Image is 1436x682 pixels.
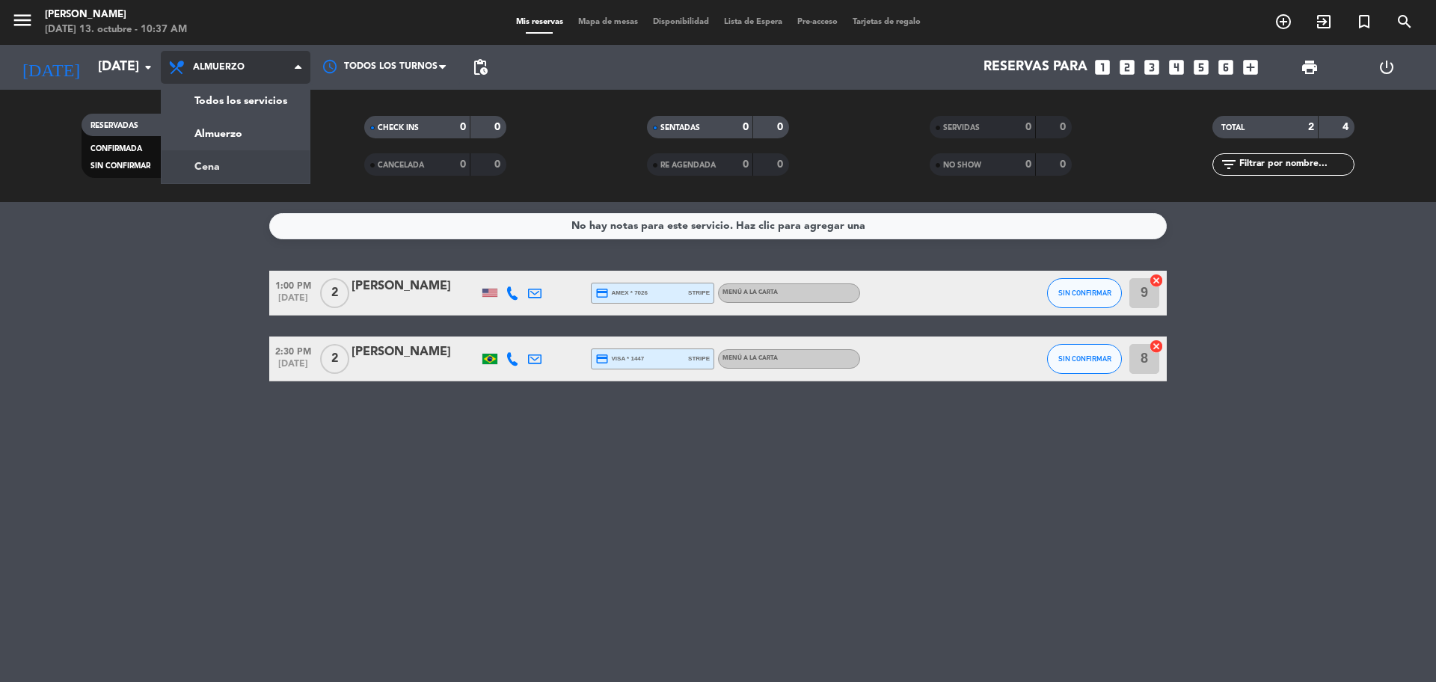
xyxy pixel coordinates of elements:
[1150,274,1163,287] img: close.png
[1025,122,1031,132] strong: 0
[139,58,157,76] i: arrow_drop_down
[11,9,34,37] button: menu
[1150,340,1163,353] img: close.png
[943,162,981,169] span: NO SHOW
[494,159,503,170] strong: 0
[743,159,749,170] strong: 0
[660,162,716,169] span: RE AGENDADA
[11,9,34,31] i: menu
[320,344,349,374] span: 2
[1343,122,1351,132] strong: 4
[743,122,749,132] strong: 0
[943,124,980,132] span: SERVIDAS
[378,124,419,132] span: CHECK INS
[1216,58,1236,77] i: looks_6
[352,277,479,296] div: [PERSON_NAME]
[1142,58,1162,77] i: looks_3
[571,18,645,26] span: Mapa de mesas
[1301,58,1319,76] span: print
[1060,122,1069,132] strong: 0
[269,359,317,376] span: [DATE]
[1191,58,1211,77] i: looks_5
[1241,58,1260,77] i: add_box
[460,122,466,132] strong: 0
[1378,58,1396,76] i: power_settings_new
[1047,344,1122,374] button: SIN CONFIRMAR
[688,288,710,298] span: stripe
[45,7,187,22] div: [PERSON_NAME]
[11,51,90,84] i: [DATE]
[269,342,317,359] span: 2:30 PM
[1348,45,1425,90] div: LOG OUT
[1238,156,1354,173] input: Filtrar por nombre...
[471,58,489,76] span: pending_actions
[1025,159,1031,170] strong: 0
[722,355,778,361] span: MENÚ A LA CARTA
[845,18,928,26] span: Tarjetas de regalo
[352,342,479,362] div: [PERSON_NAME]
[45,22,187,37] div: [DATE] 13. octubre - 10:37 AM
[162,85,310,117] a: Todos los servicios
[571,218,865,235] div: No hay notas para este servicio. Haz clic para agregar una
[1221,124,1245,132] span: TOTAL
[717,18,790,26] span: Lista de Espera
[1220,156,1238,173] i: filter_list
[645,18,717,26] span: Disponibilidad
[1167,58,1186,77] i: looks_4
[162,117,310,150] a: Almuerzo
[269,293,317,310] span: [DATE]
[90,162,150,170] span: SIN CONFIRMAR
[1396,13,1414,31] i: search
[509,18,571,26] span: Mis reservas
[777,159,786,170] strong: 0
[320,278,349,308] span: 2
[984,60,1087,75] span: Reservas para
[595,286,648,300] span: amex * 7026
[378,162,424,169] span: CANCELADA
[595,286,609,300] i: credit_card
[777,122,786,132] strong: 0
[660,124,700,132] span: SENTADAS
[1308,122,1314,132] strong: 2
[722,289,778,295] span: MENÚ A LA CARTA
[1355,13,1373,31] i: turned_in_not
[1047,278,1122,308] button: SIN CONFIRMAR
[460,159,466,170] strong: 0
[1315,13,1333,31] i: exit_to_app
[790,18,845,26] span: Pre-acceso
[494,122,503,132] strong: 0
[688,354,710,363] span: stripe
[1274,13,1292,31] i: add_circle_outline
[1117,58,1137,77] i: looks_two
[90,145,142,153] span: CONFIRMADA
[193,62,245,73] span: Almuerzo
[1058,354,1111,363] span: SIN CONFIRMAR
[1093,58,1112,77] i: looks_one
[90,122,138,129] span: RESERVADAS
[595,352,644,366] span: visa * 1447
[162,150,310,183] a: Cena
[595,352,609,366] i: credit_card
[269,276,317,293] span: 1:00 PM
[1060,159,1069,170] strong: 0
[1058,289,1111,297] span: SIN CONFIRMAR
